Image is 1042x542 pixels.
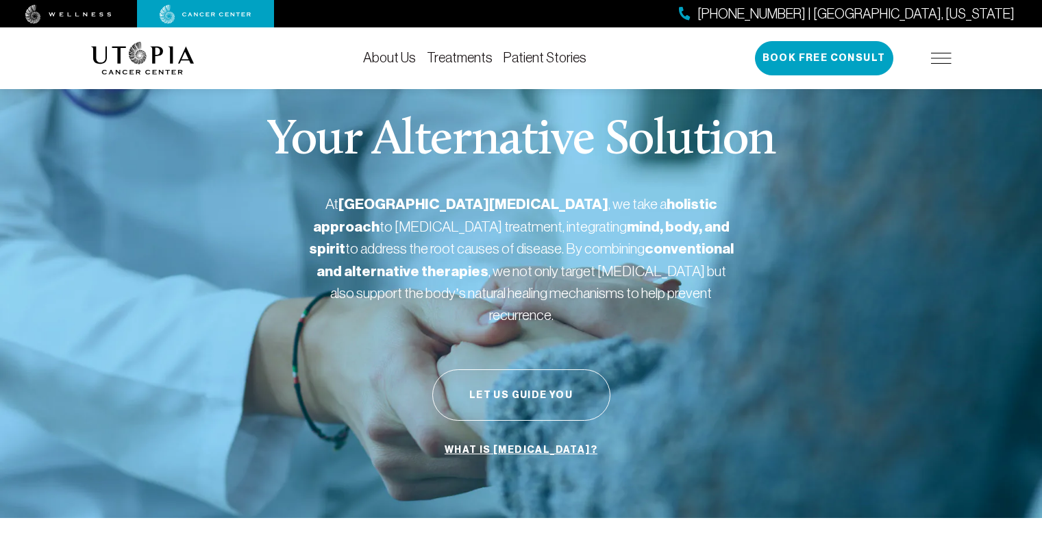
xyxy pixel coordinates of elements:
p: Your Alternative Solution [266,116,776,166]
a: Patient Stories [504,50,586,65]
button: Book Free Consult [755,41,893,75]
a: About Us [363,50,416,65]
a: What is [MEDICAL_DATA]? [441,437,601,463]
img: wellness [25,5,112,24]
img: icon-hamburger [931,53,952,64]
img: logo [91,42,195,75]
button: Let Us Guide You [432,369,610,421]
img: cancer center [160,5,251,24]
strong: holistic approach [313,195,717,236]
p: At , we take a to [MEDICAL_DATA] treatment, integrating to address the root causes of disease. By... [309,193,734,325]
a: [PHONE_NUMBER] | [GEOGRAPHIC_DATA], [US_STATE] [679,4,1015,24]
a: Treatments [427,50,493,65]
strong: conventional and alternative therapies [317,240,734,280]
span: [PHONE_NUMBER] | [GEOGRAPHIC_DATA], [US_STATE] [697,4,1015,24]
strong: [GEOGRAPHIC_DATA][MEDICAL_DATA] [338,195,608,213]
